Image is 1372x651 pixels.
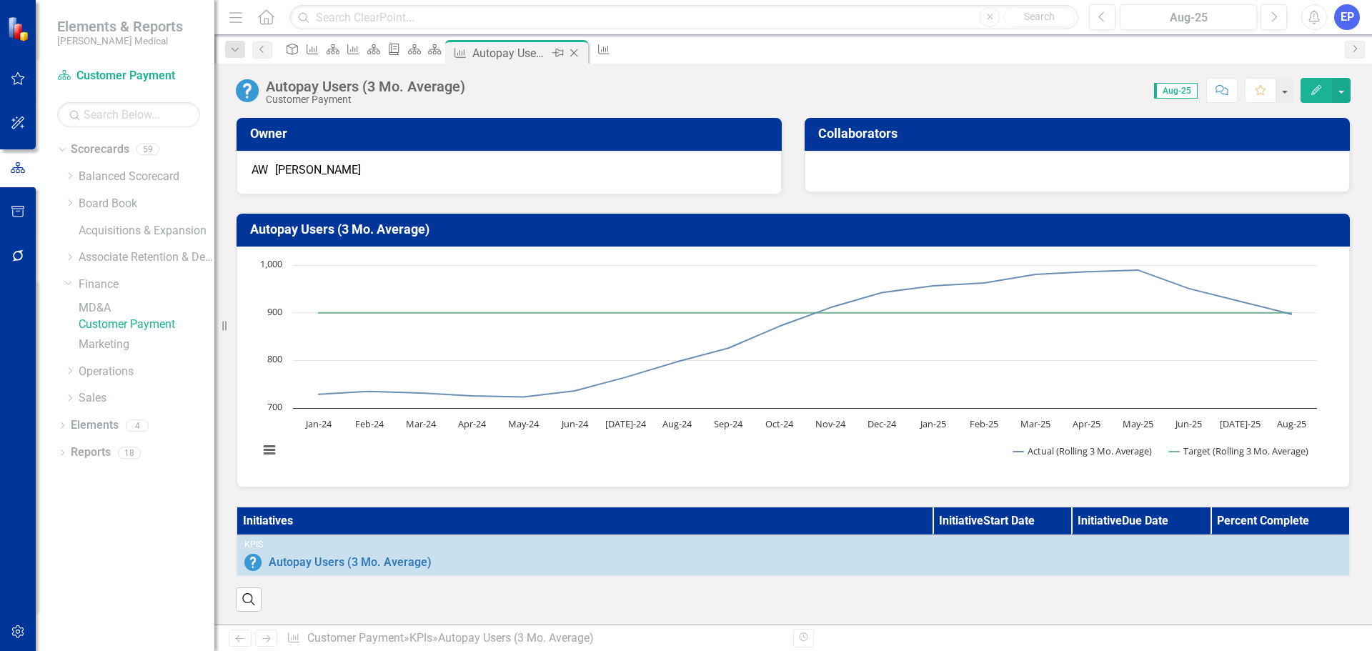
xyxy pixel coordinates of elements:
img: No Information [244,554,262,571]
a: Acquisitions & Expansion [79,223,214,239]
text: Aug-25 [1277,417,1306,430]
text: Apr-25 [1073,417,1100,430]
img: No Information [236,79,259,102]
text: 1,000 [260,257,282,270]
div: 4 [126,419,149,432]
button: View chart menu, Chart [259,440,279,460]
div: Chart. Highcharts interactive chart. [252,258,1335,472]
text: Mar-25 [1020,417,1050,430]
img: ClearPoint Strategy [7,16,32,41]
div: Customer Payment [266,94,465,105]
a: Sales [79,390,214,407]
div: Autopay Users (3 Mo. Average) [472,44,549,62]
text: 800 [267,352,282,365]
div: Autopay Users (3 Mo. Average) [266,79,465,94]
a: MD&A [79,300,214,317]
text: Oct-24 [765,417,794,430]
a: KPIs [409,631,432,645]
text: May-24 [508,417,540,430]
span: Search [1024,11,1055,22]
a: Balanced Scorecard [79,169,214,185]
text: Sep-24 [714,417,743,430]
button: Show Actual (Rolling 3 Mo. Average) [1013,444,1153,457]
text: [DATE]-25 [1220,417,1261,430]
input: Search Below... [57,102,200,127]
text: Apr-24 [458,417,487,430]
span: Aug-25 [1154,83,1198,99]
svg: Interactive chart [252,258,1324,472]
div: 18 [118,447,141,459]
div: Aug-25 [1125,9,1252,26]
text: Dec-24 [868,417,897,430]
a: Elements [71,417,119,434]
small: [PERSON_NAME] Medical [57,35,183,46]
h3: Autopay Users (3 Mo. Average) [250,222,1341,237]
text: Mar-24 [406,417,437,430]
button: Show Target (Rolling 3 Mo. Average) [1169,444,1310,457]
text: Jun-25 [1174,417,1202,430]
a: Customer Payment [79,317,214,333]
text: Nov-24 [815,417,846,430]
a: Customer Payment [57,68,200,84]
a: Board Book [79,196,214,212]
text: Feb-25 [970,417,998,430]
div: Autopay Users (3 Mo. Average) [438,631,594,645]
input: Search ClearPoint... [289,5,1078,30]
h3: Collaborators [818,126,1341,141]
div: 59 [136,144,159,156]
a: Reports [71,444,111,461]
text: May-25 [1123,417,1153,430]
a: Scorecards [71,141,129,158]
text: 900 [267,305,282,318]
a: Marketing [79,337,214,353]
button: Search [1003,7,1075,27]
a: Autopay Users (3 Mo. Average) [269,556,1342,569]
text: Jan-25 [919,417,946,430]
div: KPIs [244,540,1342,550]
text: [DATE]-24 [605,417,647,430]
td: Double-Click to Edit Right Click for Context Menu [237,535,1350,576]
h3: Owner [250,126,773,141]
span: Elements & Reports [57,18,183,35]
text: Jun-24 [560,417,589,430]
a: Customer Payment [307,631,404,645]
a: Operations [79,364,214,380]
div: » » [287,630,782,647]
text: 700 [267,400,282,413]
text: Feb-24 [355,417,384,430]
a: Associate Retention & Development [79,249,214,266]
a: Finance [79,277,214,293]
div: [PERSON_NAME] [275,162,361,179]
button: EP [1334,4,1360,30]
div: AW [252,162,268,179]
text: Jan-24 [304,417,332,430]
text: Aug-24 [662,417,692,430]
button: Aug-25 [1120,4,1257,30]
